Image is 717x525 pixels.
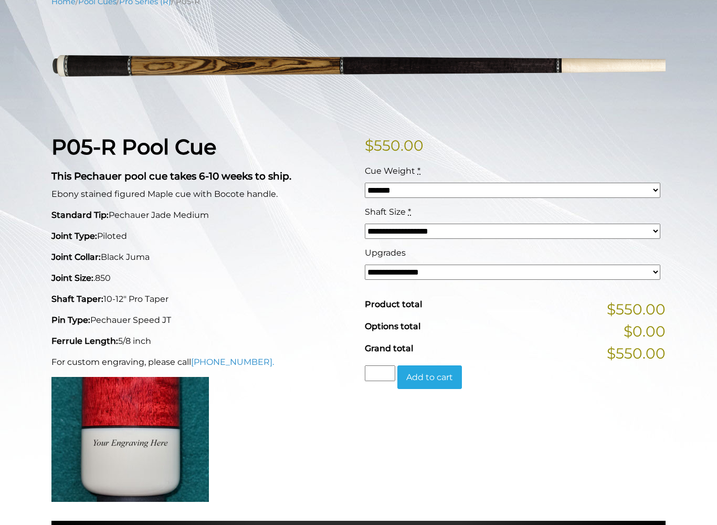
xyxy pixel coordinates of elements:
span: Product total [365,299,422,309]
p: .850 [51,272,352,285]
p: For custom engraving, please call [51,356,352,369]
span: Options total [365,321,420,331]
p: Piloted [51,230,352,243]
span: Grand total [365,343,413,353]
strong: Standard Tip: [51,210,109,220]
input: Product quantity [365,365,395,381]
strong: Joint Type: [51,231,97,241]
abbr: required [408,207,411,217]
button: Add to cart [397,365,462,390]
p: Pechauer Speed JT [51,314,352,327]
p: 5/8 inch [51,335,352,348]
strong: P05-R Pool Cue [51,134,216,160]
strong: Pin Type: [51,315,90,325]
p: Ebony stained figured Maple cue with Bocote handle. [51,188,352,201]
img: P05-N.png [51,15,666,118]
p: 10-12" Pro Taper [51,293,352,306]
strong: This Pechauer pool cue takes 6-10 weeks to ship. [51,170,291,182]
abbr: required [417,166,420,176]
p: Pechauer Jade Medium [51,209,352,222]
span: Cue Weight [365,166,415,176]
bdi: 550.00 [365,136,424,154]
span: Shaft Size [365,207,406,217]
span: $550.00 [607,298,666,320]
span: Upgrades [365,248,406,258]
p: Black Juma [51,251,352,264]
a: [PHONE_NUMBER]. [191,357,274,367]
span: $550.00 [607,342,666,364]
span: $0.00 [624,320,666,342]
span: $ [365,136,374,154]
strong: Shaft Taper: [51,294,103,304]
strong: Ferrule Length: [51,336,118,346]
strong: Joint Size: [51,273,93,283]
strong: Joint Collar: [51,252,101,262]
